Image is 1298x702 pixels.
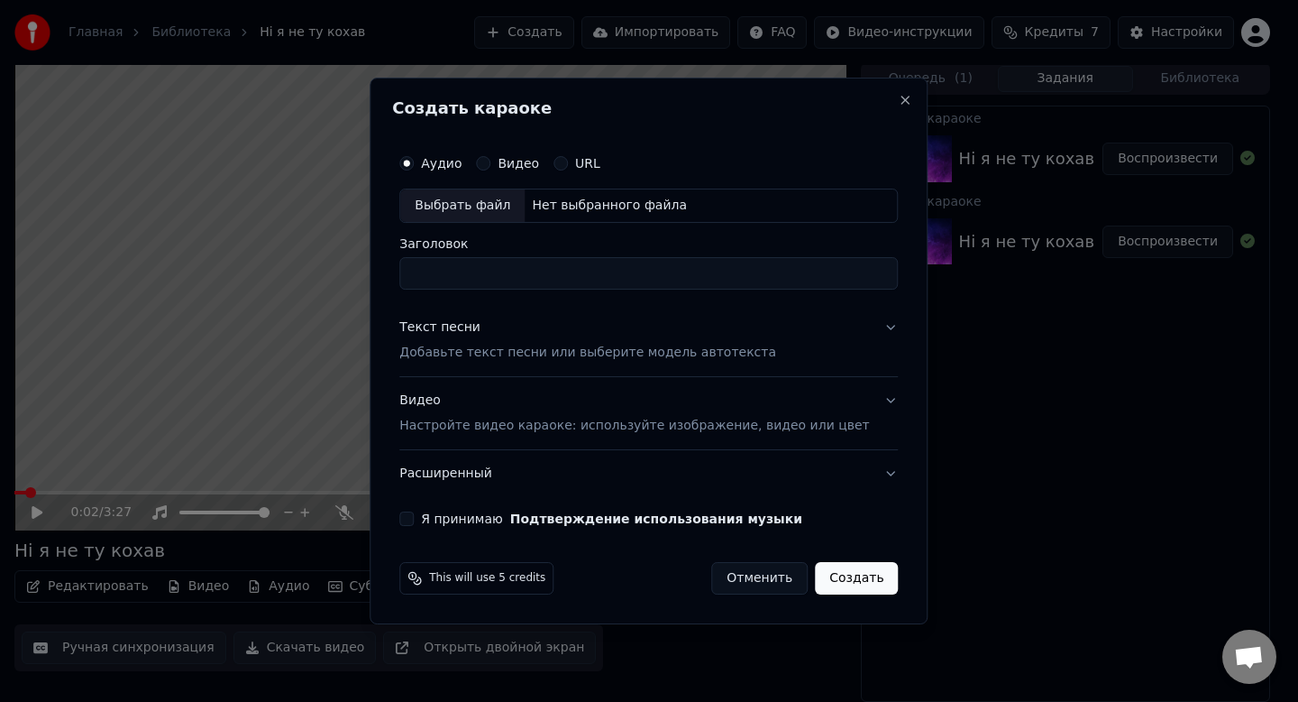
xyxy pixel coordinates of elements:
button: Расширенный [399,450,898,497]
button: Текст песниДобавьте текст песни или выберите модель автотекста [399,304,898,376]
label: Видео [498,157,539,170]
span: This will use 5 credits [429,571,545,586]
button: ВидеоНастройте видео караоке: используйте изображение, видео или цвет [399,377,898,449]
button: Я принимаю [510,513,802,525]
label: Аудио [421,157,462,170]
div: Видео [399,392,869,435]
label: Заголовок [399,237,898,250]
button: Создать [815,562,898,595]
button: Отменить [711,562,808,595]
p: Добавьте текст песни или выберите модель автотекста [399,344,776,362]
label: Я принимаю [421,513,802,525]
p: Настройте видео караоке: используйте изображение, видео или цвет [399,417,869,435]
div: Нет выбранного файла [525,197,694,215]
h2: Создать караоке [392,100,905,116]
label: URL [575,157,600,170]
div: Текст песни [399,319,480,337]
div: Выбрать файл [400,189,525,222]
